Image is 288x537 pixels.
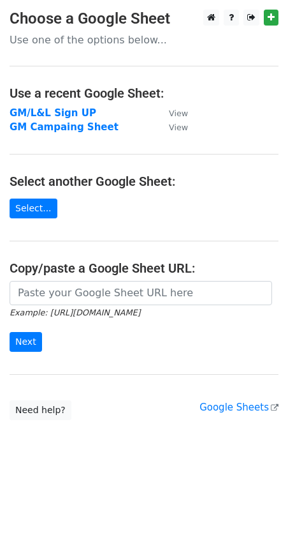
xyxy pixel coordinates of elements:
h3: Choose a Google Sheet [10,10,278,28]
h4: Use a recent Google Sheet: [10,86,278,101]
p: Use one of the options below... [10,33,278,47]
a: Select... [10,199,57,218]
input: Paste your Google Sheet URL here [10,281,272,305]
a: View [156,121,188,133]
iframe: Chat Widget [224,476,288,537]
a: Need help? [10,400,71,420]
a: GM Campaing Sheet [10,121,119,133]
a: Google Sheets [199,402,278,413]
a: GM/L&L Sign UP [10,107,96,119]
h4: Copy/paste a Google Sheet URL: [10,261,278,276]
input: Next [10,332,42,352]
a: View [156,107,188,119]
small: Example: [URL][DOMAIN_NAME] [10,308,140,317]
small: View [169,109,188,118]
small: View [169,123,188,132]
h4: Select another Google Sheet: [10,174,278,189]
